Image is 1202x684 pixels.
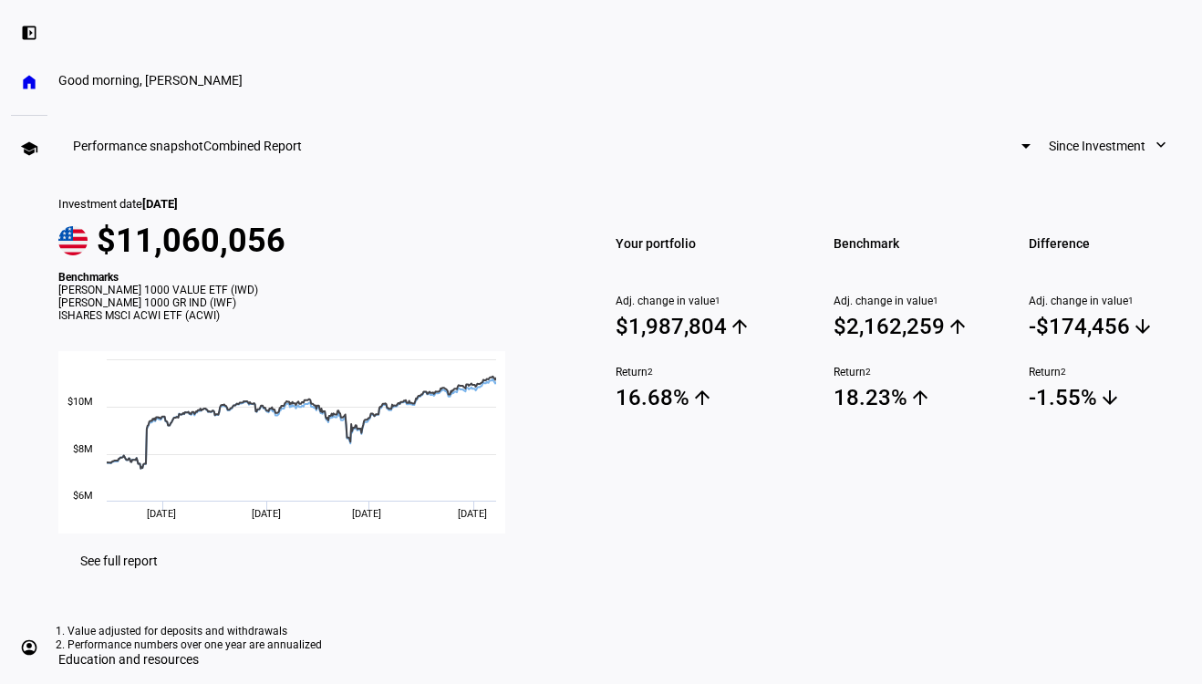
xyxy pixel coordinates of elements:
div: [PERSON_NAME] 1000 GR IND (IWF) [58,296,565,309]
span: [DATE] [352,508,381,520]
span: [DATE] [147,508,176,520]
span: Your portfolio [616,231,789,256]
eth-mat-symbol: home [20,73,38,91]
span: Adj. change in value [834,295,1007,307]
div: Education and resources [58,652,1202,667]
text: $6M [73,490,93,502]
span: Since Investment [1049,128,1145,164]
sup: 1 [933,295,938,307]
span: 18.23% [834,384,1007,411]
button: Since Investment [1031,128,1187,164]
div: Benchmarks [58,271,565,284]
span: Combined Report [203,139,302,153]
eth-mat-symbol: school [20,140,38,158]
span: -1.55% [1029,384,1202,411]
span: Adj. change in value [616,295,789,307]
eth-mat-symbol: left_panel_open [20,24,38,42]
span: [DATE] [142,197,178,211]
sup: 1 [1128,295,1134,307]
span: Return [616,366,789,378]
sup: 2 [865,366,871,378]
mat-icon: arrow_downward [1099,387,1121,409]
text: $10M [67,396,93,408]
a: See full report [58,543,180,579]
h3: Performance snapshot [73,139,203,153]
span: Return [1029,366,1202,378]
span: See full report [80,554,158,568]
span: [DATE] [252,508,281,520]
mat-icon: arrow_upward [947,316,969,337]
mat-icon: arrow_downward [1132,316,1154,337]
span: 16.68% [616,384,789,411]
span: Return [834,366,1007,378]
span: $11,060,056 [97,222,285,260]
mat-icon: expand_more [1152,136,1170,154]
span: Difference [1029,231,1202,256]
mat-icon: arrow_upward [909,387,931,409]
mat-icon: arrow_upward [729,316,751,337]
div: Good morning, David [58,73,1153,88]
eth-mat-symbol: account_circle [20,638,38,657]
li: Value adjusted for deposits and withdrawals [67,625,1193,638]
div: Investment date [58,197,565,211]
span: Benchmark [834,231,1007,256]
li: Performance numbers over one year are annualized [67,638,1193,652]
sup: 1 [715,295,720,307]
text: $8M [73,443,93,455]
div: [PERSON_NAME] 1000 VALUE ETF (IWD) [58,284,565,296]
span: $2,162,259 [834,313,1007,340]
span: [DATE] [458,508,487,520]
a: home [11,64,47,100]
div: $1,987,804 [616,314,727,339]
sup: 2 [1061,366,1066,378]
span: -$174,456 [1029,313,1202,340]
sup: 2 [648,366,653,378]
div: ISHARES MSCI ACWI ETF (ACWI) [58,309,565,322]
mat-icon: arrow_upward [691,387,713,409]
span: Adj. change in value [1029,295,1202,307]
